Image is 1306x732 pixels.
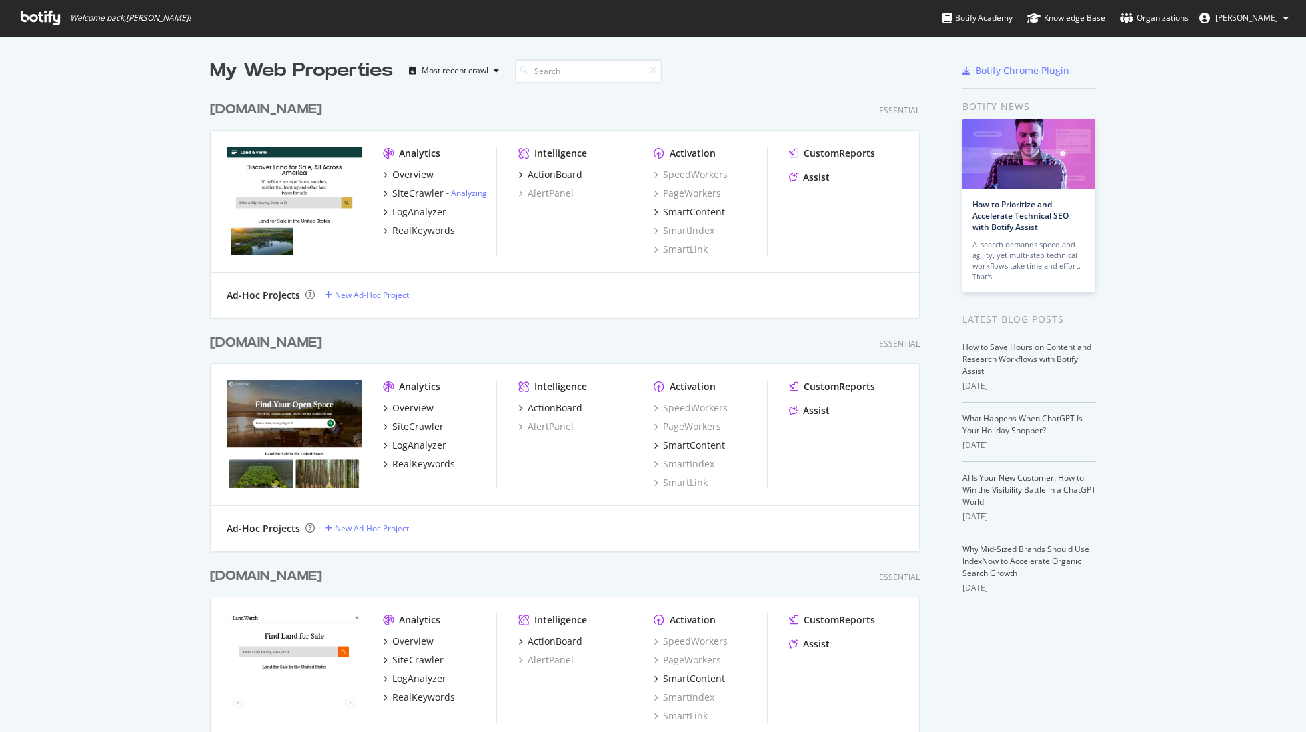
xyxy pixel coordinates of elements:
div: Activation [670,380,716,393]
a: [DOMAIN_NAME] [210,333,327,353]
a: SmartContent [654,205,725,219]
div: ActionBoard [528,635,582,648]
div: Intelligence [534,147,587,160]
a: Overview [383,401,434,415]
div: AI search demands speed and agility, yet multi-step technical workflows take time and effort. Tha... [972,239,1085,282]
a: RealKeywords [383,457,455,471]
div: Knowledge Base [1027,11,1105,25]
div: [DOMAIN_NAME] [210,100,322,119]
a: SmartContent [654,672,725,685]
a: SmartLink [654,243,708,256]
div: Botify news [962,99,1096,114]
div: ActionBoard [528,168,582,181]
div: [DOMAIN_NAME] [210,567,322,586]
a: SiteCrawler- Analyzing [383,187,487,200]
div: Activation [670,613,716,627]
div: Ad-Hoc Projects [227,522,300,535]
a: SpeedWorkers [654,401,728,415]
div: [DATE] [962,582,1096,594]
div: Overview [392,635,434,648]
a: Overview [383,168,434,181]
a: CustomReports [789,380,875,393]
a: Overview [383,635,434,648]
a: How to Save Hours on Content and Research Workflows with Botify Assist [962,341,1091,377]
div: Intelligence [534,613,587,627]
button: [PERSON_NAME] [1189,7,1299,29]
a: What Happens When ChatGPT Is Your Holiday Shopper? [962,413,1083,436]
div: Analytics [399,147,440,160]
a: Botify Chrome Plugin [962,64,1069,77]
a: CustomReports [789,613,875,627]
img: How to Prioritize and Accelerate Technical SEO with Botify Assist [962,119,1095,189]
a: SmartLink [654,476,708,489]
div: LogAnalyzer [392,439,446,452]
a: Assist [789,404,830,417]
a: AlertPanel [518,653,574,667]
div: SmartContent [663,439,725,452]
a: LogAnalyzer [383,205,446,219]
div: Botify Academy [942,11,1013,25]
div: New Ad-Hoc Project [335,523,409,534]
a: SpeedWorkers [654,168,728,181]
button: Most recent crawl [404,60,504,81]
div: RealKeywords [392,224,455,237]
div: SmartIndex [654,691,714,704]
a: [DOMAIN_NAME] [210,100,327,119]
div: CustomReports [804,613,875,627]
a: How to Prioritize and Accelerate Technical SEO with Botify Assist [972,199,1069,233]
a: CustomReports [789,147,875,160]
div: My Web Properties [210,57,393,84]
div: SmartContent [663,672,725,685]
div: Essential [879,105,920,116]
div: [DATE] [962,439,1096,451]
div: RealKeywords [392,691,455,704]
a: New Ad-Hoc Project [325,523,409,534]
div: Intelligence [534,380,587,393]
div: SmartContent [663,205,725,219]
a: SmartContent [654,439,725,452]
span: Welcome back, [PERSON_NAME] ! [70,13,191,23]
a: AlertPanel [518,187,574,200]
div: CustomReports [804,380,875,393]
div: - [446,187,487,199]
div: SiteCrawler [392,187,444,200]
div: [DOMAIN_NAME] [210,333,322,353]
a: [DOMAIN_NAME] [210,567,327,586]
img: land.com [227,380,362,488]
div: [DATE] [962,511,1096,523]
div: [DATE] [962,380,1096,392]
div: Assist [803,637,830,651]
a: PageWorkers [654,653,721,667]
a: Assist [789,171,830,184]
div: Essential [879,571,920,583]
a: RealKeywords [383,691,455,704]
div: SpeedWorkers [654,635,728,648]
div: CustomReports [804,147,875,160]
span: Michael Glavac [1215,12,1278,23]
div: Analytics [399,613,440,627]
a: AlertPanel [518,420,574,433]
a: PageWorkers [654,420,721,433]
div: LogAnalyzer [392,205,446,219]
a: ActionBoard [518,635,582,648]
img: landandfarm.com [227,147,362,255]
a: ActionBoard [518,168,582,181]
div: LogAnalyzer [392,672,446,685]
div: Most recent crawl [422,67,488,75]
div: Assist [803,171,830,184]
div: Organizations [1120,11,1189,25]
a: LogAnalyzer [383,439,446,452]
div: Assist [803,404,830,417]
a: SmartIndex [654,457,714,471]
a: RealKeywords [383,224,455,237]
a: SiteCrawler [383,653,444,667]
input: Search [515,59,662,83]
a: PageWorkers [654,187,721,200]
